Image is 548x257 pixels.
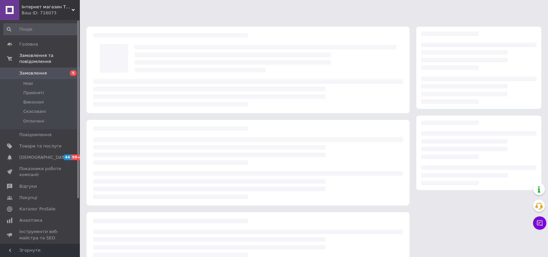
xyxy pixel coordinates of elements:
[23,90,44,96] span: Прийняті
[19,70,47,76] span: Замовлення
[19,53,80,65] span: Замовлення та повідомлення
[19,195,37,201] span: Покупці
[19,206,55,212] span: Каталог ProSale
[19,132,52,138] span: Повідомлення
[22,4,72,10] span: Інтернет магазин Тюнерок
[19,154,69,160] span: [DEMOGRAPHIC_DATA]
[70,70,77,76] span: 5
[63,154,71,160] span: 44
[19,217,42,223] span: Аналітика
[3,23,78,35] input: Пошук
[19,229,62,241] span: Інструменти веб-майстра та SEO
[19,166,62,178] span: Показники роботи компанії
[19,143,62,149] span: Товари та послуги
[23,118,44,124] span: Оплачені
[19,41,38,47] span: Головна
[23,99,44,105] span: Виконані
[22,10,80,16] div: Ваш ID: 716073
[19,183,37,189] span: Відгуки
[23,109,46,115] span: Скасовані
[71,154,82,160] span: 99+
[23,81,33,87] span: Нові
[533,216,546,230] button: Чат з покупцем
